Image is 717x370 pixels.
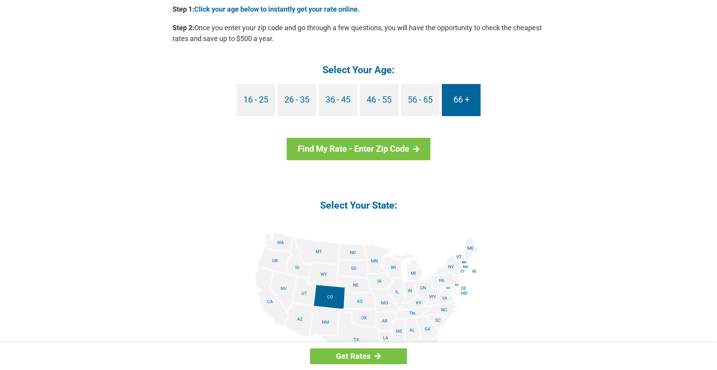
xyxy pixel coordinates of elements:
a: 26 - 35 [277,84,316,116]
a: 56 - 65 [401,84,440,116]
a: Get Rates [310,348,407,364]
a: 36 - 45 [319,84,357,116]
a: 46 - 55 [360,84,398,116]
b: Step 1: [172,5,194,13]
a: 16 - 25 [236,84,275,116]
h4: Select Your Age: [172,63,545,76]
p: Once you enter your zip code and go through a few questions, you will have the opportunity to che... [172,22,545,44]
h4: Select Your State: [172,199,545,212]
b: Step 2: [172,24,194,32]
a: Find My Rate - Enter Zip Code [287,138,431,160]
a: Click your age below to instantly get your rate online. [194,5,360,13]
a: 66 + [442,84,481,116]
